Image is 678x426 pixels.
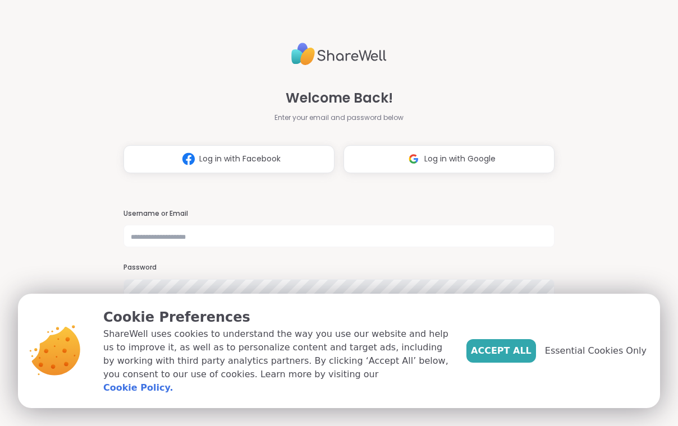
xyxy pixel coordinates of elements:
a: Cookie Policy. [103,381,173,395]
span: Welcome Back! [286,88,393,108]
h3: Username or Email [123,209,555,219]
span: Enter your email and password below [274,113,404,123]
button: Log in with Facebook [123,145,335,173]
p: Cookie Preferences [103,307,448,327]
span: Log in with Google [424,153,496,165]
img: ShareWell Logomark [403,149,424,169]
h3: Password [123,263,555,272]
img: ShareWell Logomark [178,149,199,169]
p: ShareWell uses cookies to understand the way you use our website and help us to improve it, as we... [103,327,448,395]
span: Log in with Facebook [199,153,281,165]
button: Log in with Google [343,145,555,173]
img: ShareWell Logo [291,38,387,70]
span: Essential Cookies Only [545,344,647,358]
button: Accept All [466,339,536,363]
span: Accept All [471,344,532,358]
